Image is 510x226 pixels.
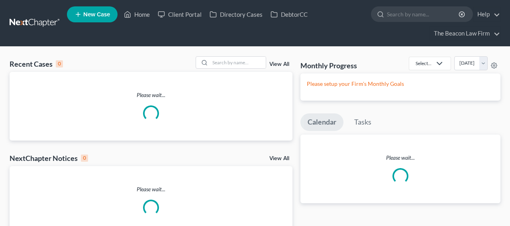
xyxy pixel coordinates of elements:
a: View All [269,156,289,161]
a: DebtorCC [267,7,312,22]
span: New Case [83,12,110,18]
div: NextChapter Notices [10,153,88,163]
div: 0 [81,155,88,162]
a: Home [120,7,154,22]
h3: Monthly Progress [300,61,357,70]
div: Recent Cases [10,59,63,69]
input: Search by name... [387,7,460,22]
a: Client Portal [154,7,206,22]
div: Select... [416,60,432,67]
a: The Beacon Law Firm [430,26,500,41]
input: Search by name... [210,57,266,68]
p: Please wait... [10,91,292,99]
p: Please wait... [10,185,292,193]
div: 0 [56,60,63,67]
a: Tasks [347,113,379,131]
a: Calendar [300,113,343,131]
p: Please setup your Firm's Monthly Goals [307,80,494,88]
a: View All [269,61,289,67]
a: Directory Cases [206,7,267,22]
a: Help [473,7,500,22]
p: Please wait... [300,154,500,162]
